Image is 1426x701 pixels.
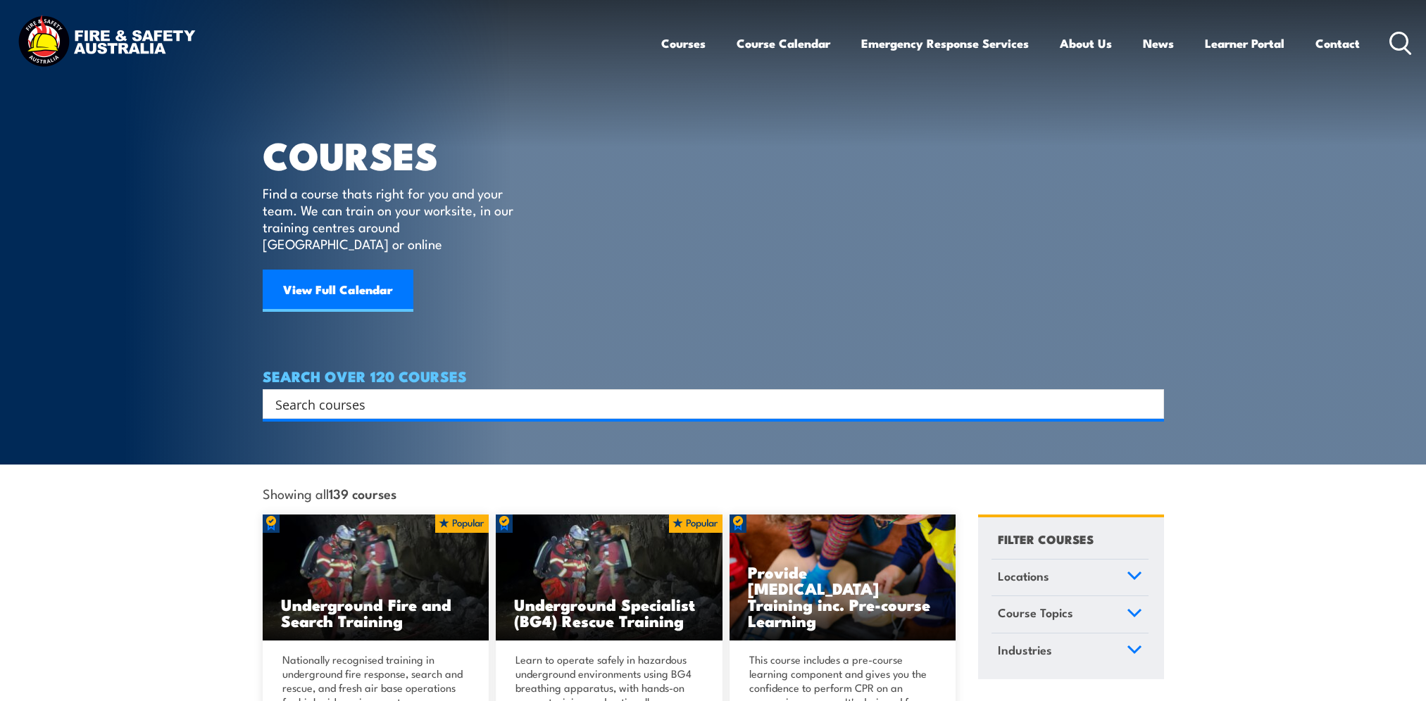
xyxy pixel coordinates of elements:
[998,640,1052,659] span: Industries
[281,596,471,629] h3: Underground Fire and Search Training
[998,529,1094,548] h4: FILTER COURSES
[278,394,1136,414] form: Search form
[992,560,1149,596] a: Locations
[661,25,706,62] a: Courses
[1139,394,1159,414] button: Search magnifier button
[748,564,938,629] h3: Provide [MEDICAL_DATA] Training inc. Pre-course Learning
[730,514,956,641] a: Provide [MEDICAL_DATA] Training inc. Pre-course Learning
[1205,25,1284,62] a: Learner Portal
[1060,25,1112,62] a: About Us
[998,567,1049,586] span: Locations
[992,596,1149,633] a: Course Topics
[496,514,723,641] img: Underground mine rescue
[263,514,489,641] img: Underground mine rescue
[263,368,1164,384] h4: SEARCH OVER 120 COURSES
[263,486,396,500] span: Showing all
[861,25,1029,62] a: Emergency Response Services
[1315,25,1360,62] a: Contact
[992,633,1149,670] a: Industries
[737,25,830,62] a: Course Calendar
[329,484,396,503] strong: 139 courses
[998,603,1073,622] span: Course Topics
[263,138,534,171] h1: COURSES
[263,514,489,641] a: Underground Fire and Search Training
[514,596,704,629] h3: Underground Specialist (BG4) Rescue Training
[275,393,1133,415] input: Search input
[263,270,413,312] a: View Full Calendar
[1143,25,1174,62] a: News
[496,514,723,641] a: Underground Specialist (BG4) Rescue Training
[263,184,520,252] p: Find a course thats right for you and your team. We can train on your worksite, in our training c...
[730,514,956,641] img: Low Voltage Rescue and Provide CPR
